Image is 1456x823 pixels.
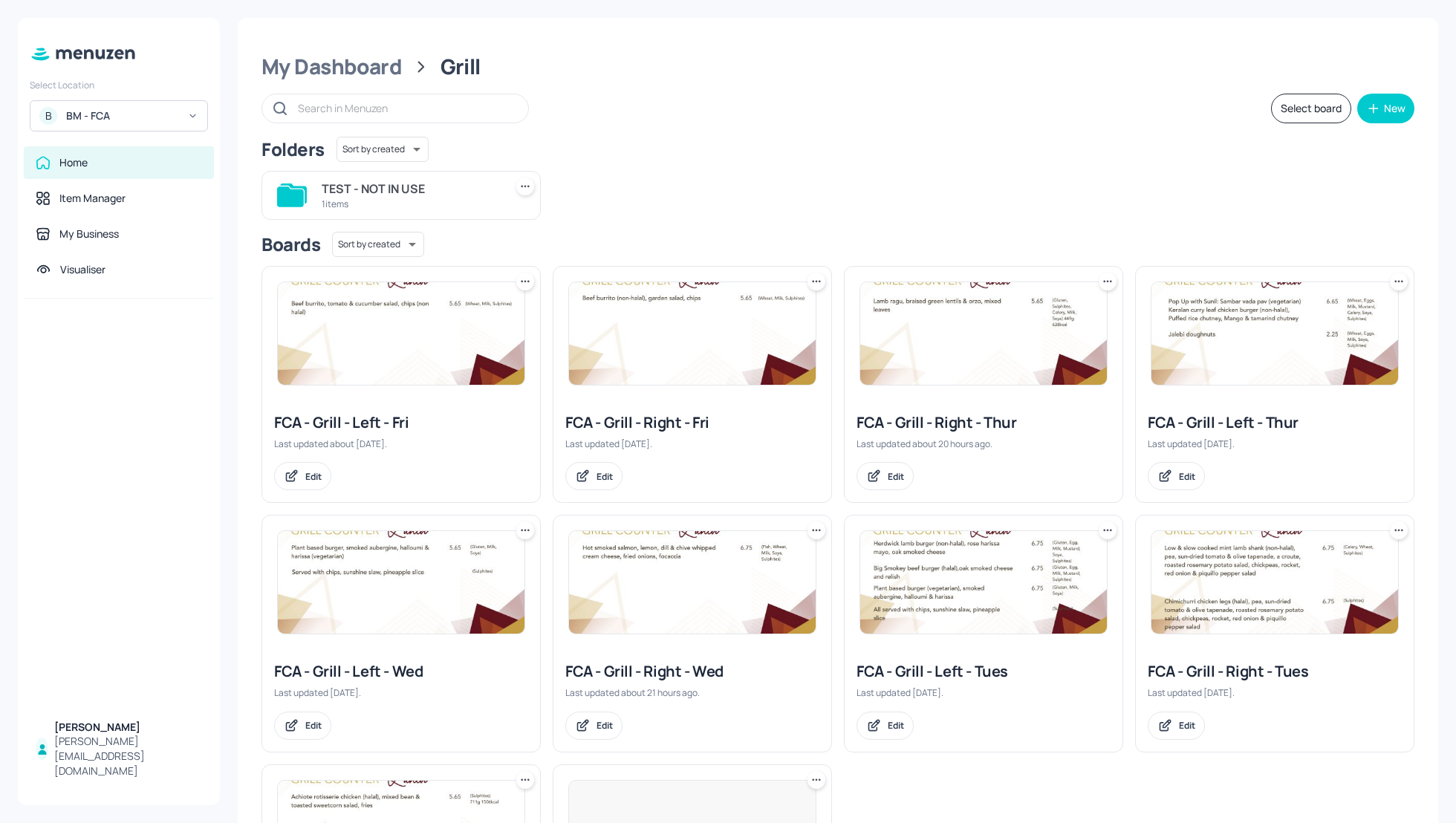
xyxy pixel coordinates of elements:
[857,412,1111,433] div: FCA - Grill - Right - Thur
[1151,282,1398,385] img: 2025-07-24-1753348108084x5k1o9mp4f.jpeg
[60,262,105,277] div: Visualiser
[441,53,481,80] div: Grill
[565,437,819,450] div: Last updated [DATE].
[1148,686,1402,699] div: Last updated [DATE].
[1179,719,1195,732] div: Edit
[261,137,325,161] div: Folders
[1148,661,1402,682] div: FCA - Grill - Right - Tues
[274,661,528,682] div: FCA - Grill - Left - Wed
[322,198,498,210] div: 1 items
[1151,531,1398,634] img: 2025-08-05-1754395642286mvt8o01ril.jpeg
[1148,437,1402,450] div: Last updated [DATE].
[30,79,208,91] div: Select Location
[1179,470,1195,483] div: Edit
[261,53,402,80] div: My Dashboard
[322,180,498,198] div: TEST - NOT IN USE
[860,282,1107,385] img: 2025-08-13-1755084746612hw0720q6dv8.jpeg
[59,155,88,170] div: Home
[1384,103,1405,114] div: New
[337,134,429,164] div: Sort by created
[569,531,816,634] img: 2025-08-13-1755080644609n3h32ve998.jpeg
[1271,94,1351,123] button: Select board
[888,470,904,483] div: Edit
[1357,94,1414,123] button: New
[565,412,819,433] div: FCA - Grill - Right - Fri
[888,719,904,732] div: Edit
[332,230,424,259] div: Sort by created
[1148,412,1402,433] div: FCA - Grill - Left - Thur
[261,232,320,256] div: Boards
[54,734,202,778] div: [PERSON_NAME][EMAIL_ADDRESS][DOMAIN_NAME]
[298,97,513,119] input: Search in Menuzen
[860,531,1107,634] img: 2025-07-22-1753183628977qch8dwr2d7i.jpeg
[857,686,1111,699] div: Last updated [DATE].
[565,686,819,699] div: Last updated about 21 hours ago.
[54,720,202,735] div: [PERSON_NAME]
[857,437,1111,450] div: Last updated about 20 hours ago.
[565,661,819,682] div: FCA - Grill - Right - Wed
[274,412,528,433] div: FCA - Grill - Left - Fri
[274,686,528,699] div: Last updated [DATE].
[569,282,816,385] img: 2025-06-13-1749806210576bnwyzy8dv1c.jpeg
[66,108,178,123] div: BM - FCA
[59,227,119,241] div: My Business
[857,661,1111,682] div: FCA - Grill - Left - Tues
[597,470,613,483] div: Edit
[274,437,528,450] div: Last updated about [DATE].
[278,531,524,634] img: 2025-07-23-1753258673649xia23s8o6se.jpeg
[278,282,524,385] img: 2025-06-20-17504157788830wquczswt1kl.jpeg
[305,470,322,483] div: Edit
[39,107,57,125] div: B
[305,719,322,732] div: Edit
[59,191,126,206] div: Item Manager
[597,719,613,732] div: Edit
